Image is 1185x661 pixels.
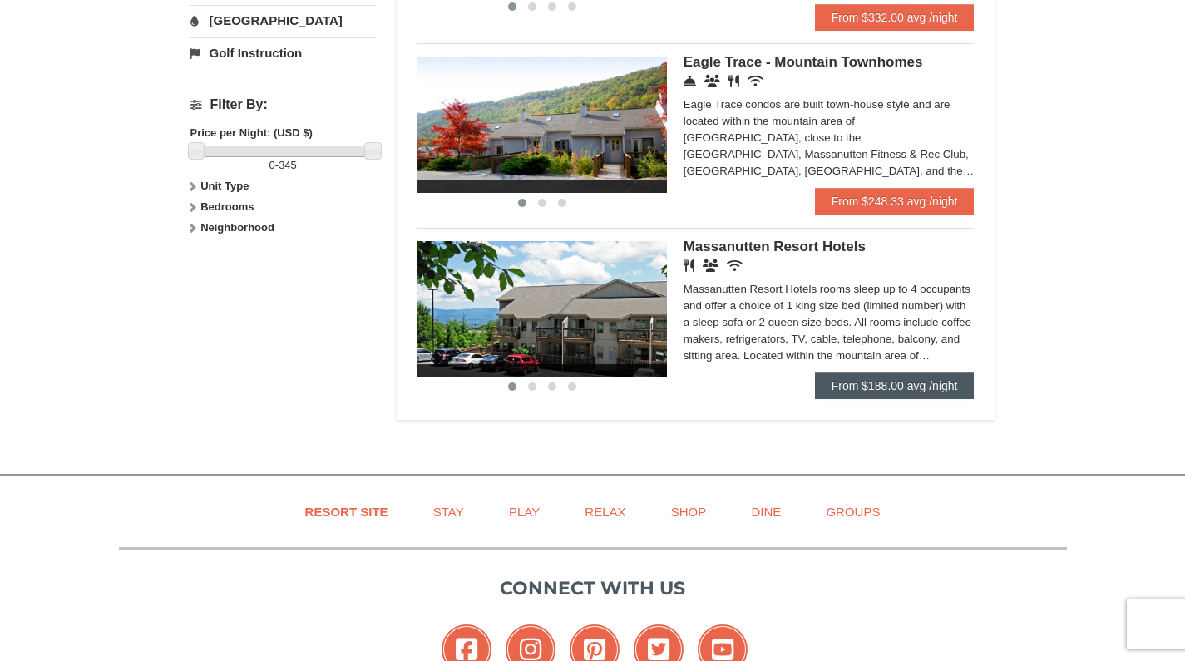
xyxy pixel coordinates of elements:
a: [GEOGRAPHIC_DATA] [190,5,376,36]
a: Groups [805,493,901,530]
h4: Filter By: [190,97,376,112]
strong: Unit Type [200,180,249,192]
span: Eagle Trace - Mountain Townhomes [684,54,923,70]
label: - [190,157,376,174]
strong: Bedrooms [200,200,254,213]
i: Concierge Desk [684,75,696,87]
i: Restaurant [684,259,694,272]
div: Eagle Trace condos are built town-house style and are located within the mountain area of [GEOGRA... [684,96,975,180]
a: Play [488,493,560,530]
a: Golf Instruction [190,37,376,68]
a: Dine [730,493,802,530]
a: Resort Site [284,493,409,530]
a: From $188.00 avg /night [815,372,975,399]
i: Restaurant [728,75,739,87]
a: Shop [650,493,728,530]
span: Massanutten Resort Hotels [684,239,866,254]
i: Banquet Facilities [703,259,718,272]
strong: Neighborhood [200,221,274,234]
i: Wireless Internet (free) [748,75,763,87]
a: Relax [564,493,646,530]
a: From $332.00 avg /night [815,4,975,31]
span: 0 [269,159,275,171]
a: Stay [412,493,485,530]
i: Conference Facilities [704,75,720,87]
p: Connect with us [119,575,1067,602]
strong: Price per Night: (USD $) [190,126,313,139]
i: Wireless Internet (free) [727,259,743,272]
div: Massanutten Resort Hotels rooms sleep up to 4 occupants and offer a choice of 1 king size bed (li... [684,281,975,364]
a: From $248.33 avg /night [815,188,975,215]
span: 345 [279,159,297,171]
